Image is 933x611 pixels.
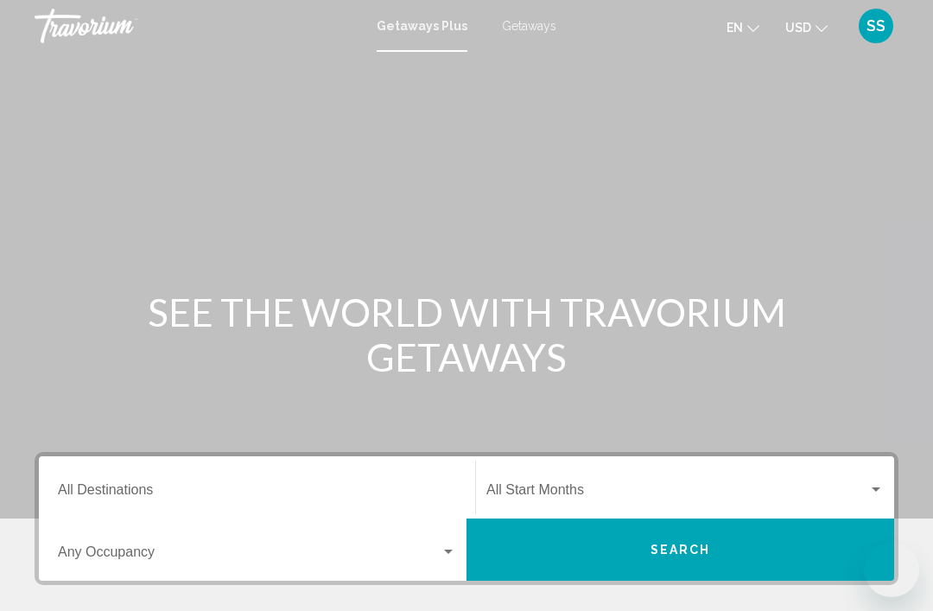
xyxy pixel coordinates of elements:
iframe: Кнопка запуска окна обмена сообщениями [864,542,919,597]
button: Change language [727,15,759,40]
button: Search [466,519,894,581]
a: Getaways Plus [377,19,467,33]
a: Getaways [502,19,556,33]
a: Travorium [35,9,359,43]
h1: SEE THE WORLD WITH TRAVORIUM GETAWAYS [143,290,790,379]
span: en [727,21,743,35]
span: Search [651,544,711,557]
div: Search widget [39,456,894,581]
button: Change currency [785,15,828,40]
span: SS [866,17,885,35]
span: USD [785,21,811,35]
button: User Menu [854,8,898,44]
